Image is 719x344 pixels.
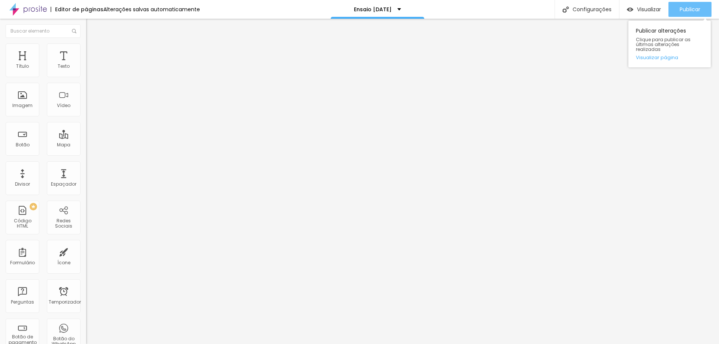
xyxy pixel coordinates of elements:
img: Ícone [72,29,76,33]
font: Editor de páginas [55,6,103,13]
font: Temporizador [49,299,81,305]
button: Publicar [668,2,712,17]
a: Visualizar página [636,55,703,60]
font: Mapa [57,141,70,148]
font: Vídeo [57,102,70,109]
img: Ícone [562,6,569,13]
font: Divisor [15,181,30,187]
font: Espaçador [51,181,76,187]
font: Visualizar página [636,54,678,61]
font: Texto [58,63,70,69]
input: Buscar elemento [6,24,81,38]
font: Clique para publicar as últimas alterações realizadas [636,36,691,52]
img: view-1.svg [627,6,633,13]
button: Visualizar [619,2,668,17]
font: Botão [16,141,30,148]
font: Imagem [12,102,33,109]
font: Publicar alterações [636,27,686,34]
font: Ensaio [DATE] [354,6,392,13]
font: Redes Sociais [55,217,72,229]
iframe: Editor [86,19,719,344]
font: Ícone [57,259,70,266]
font: Alterações salvas automaticamente [103,6,200,13]
font: Formulário [10,259,35,266]
font: Publicar [680,6,700,13]
font: Visualizar [637,6,661,13]
font: Código HTML [14,217,31,229]
font: Configurações [573,6,612,13]
font: Título [16,63,29,69]
font: Perguntas [11,299,34,305]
